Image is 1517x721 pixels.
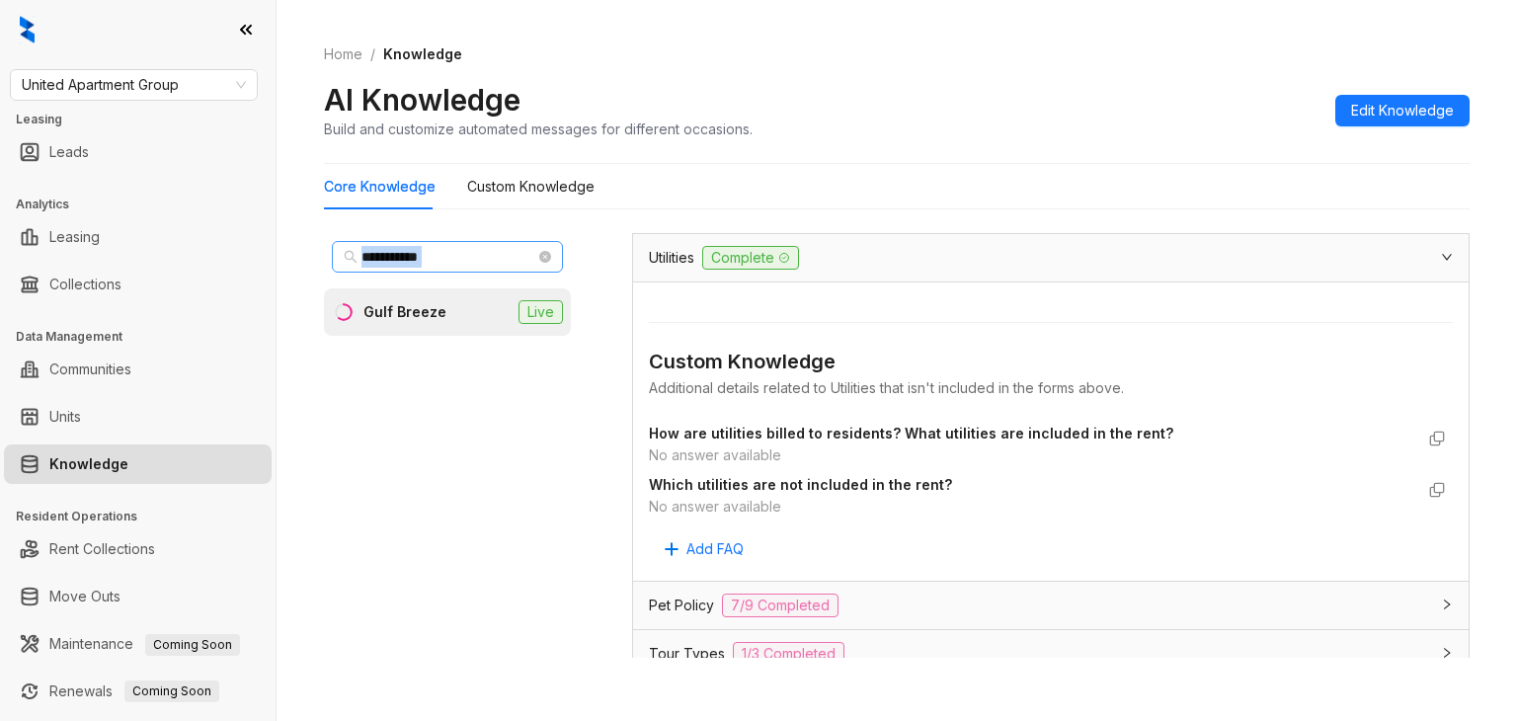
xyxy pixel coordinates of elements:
[20,16,35,43] img: logo
[649,533,759,565] button: Add FAQ
[4,265,272,304] li: Collections
[519,300,563,324] span: Live
[1441,599,1453,610] span: collapsed
[344,250,358,264] span: search
[4,397,272,437] li: Units
[539,251,551,263] span: close-circle
[124,681,219,702] span: Coming Soon
[633,630,1469,678] div: Tour Types1/3 Completed
[4,577,272,616] li: Move Outs
[733,642,844,666] span: 1/3 Completed
[49,397,81,437] a: Units
[16,328,276,346] h3: Data Management
[649,347,1453,377] div: Custom Knowledge
[649,247,694,269] span: Utilities
[324,81,520,119] h2: AI Knowledge
[49,350,131,389] a: Communities
[370,43,375,65] li: /
[49,217,100,257] a: Leasing
[649,643,725,665] span: Tour Types
[363,301,446,323] div: Gulf Breeze
[4,529,272,569] li: Rent Collections
[49,132,89,172] a: Leads
[649,377,1453,399] div: Additional details related to Utilities that isn't included in the forms above.
[633,234,1469,281] div: UtilitiesComplete
[649,496,1413,518] div: No answer available
[22,70,246,100] span: United Apartment Group
[4,672,272,711] li: Renewals
[1441,251,1453,263] span: expanded
[702,246,799,270] span: Complete
[49,577,120,616] a: Move Outs
[722,594,838,617] span: 7/9 Completed
[1335,95,1470,126] button: Edit Knowledge
[4,444,272,484] li: Knowledge
[467,176,595,198] div: Custom Knowledge
[383,45,462,62] span: Knowledge
[4,350,272,389] li: Communities
[16,508,276,525] h3: Resident Operations
[649,425,1173,441] strong: How are utilities billed to residents? What utilities are included in the rent?
[4,132,272,172] li: Leads
[649,595,714,616] span: Pet Policy
[633,582,1469,629] div: Pet Policy7/9 Completed
[4,217,272,257] li: Leasing
[649,476,952,493] strong: Which utilities are not included in the rent?
[324,119,753,139] div: Build and customize automated messages for different occasions.
[16,111,276,128] h3: Leasing
[320,43,366,65] a: Home
[686,538,744,560] span: Add FAQ
[49,265,121,304] a: Collections
[145,634,240,656] span: Coming Soon
[1441,647,1453,659] span: collapsed
[1351,100,1454,121] span: Edit Knowledge
[49,444,128,484] a: Knowledge
[49,529,155,569] a: Rent Collections
[4,624,272,664] li: Maintenance
[324,176,436,198] div: Core Knowledge
[16,196,276,213] h3: Analytics
[649,444,1413,466] div: No answer available
[49,672,219,711] a: RenewalsComing Soon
